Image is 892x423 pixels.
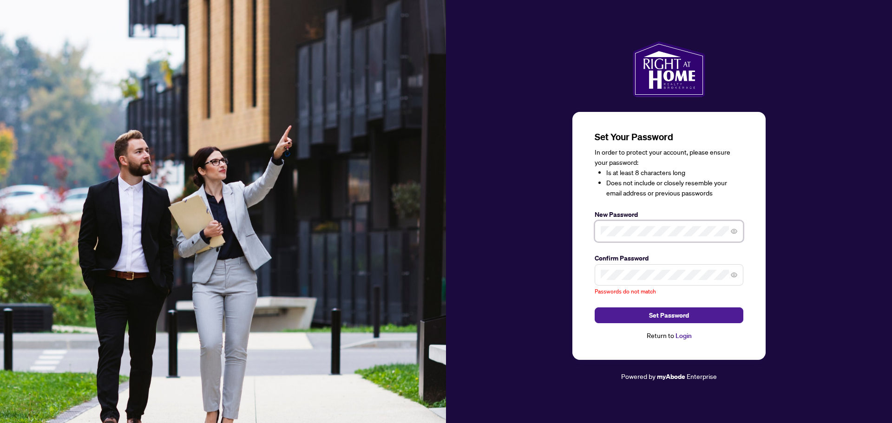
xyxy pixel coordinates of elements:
button: Set Password [595,307,743,323]
span: Set Password [649,308,689,323]
div: Return to [595,331,743,341]
a: Login [676,332,692,340]
img: ma-logo [633,41,705,97]
label: Confirm Password [595,253,743,263]
span: Enterprise [687,372,717,380]
span: Passwords do not match [595,288,656,295]
span: Powered by [621,372,656,380]
h3: Set Your Password [595,130,743,143]
a: myAbode [657,371,685,382]
span: eye [731,228,737,234]
span: eye [731,272,737,278]
li: Does not include or closely resemble your email address or previous passwords [606,178,743,198]
div: In order to protect your account, please ensure your password: [595,147,743,198]
label: New Password [595,209,743,220]
li: Is at least 8 characters long [606,168,743,178]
